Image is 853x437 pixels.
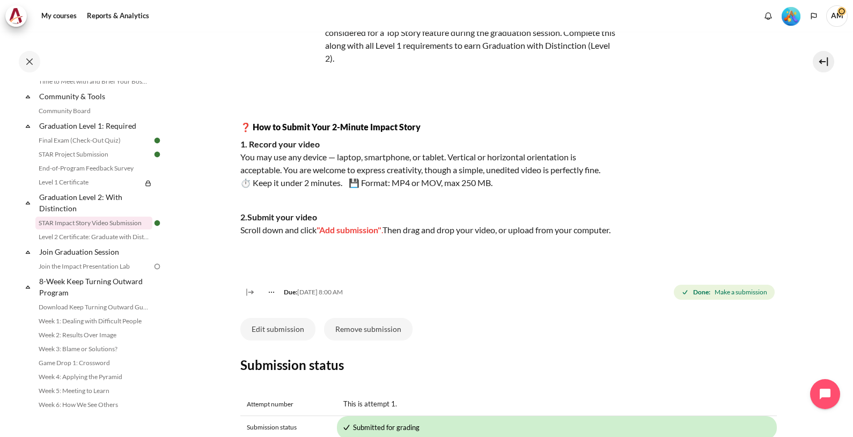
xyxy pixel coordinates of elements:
a: Level 2 Certificate: Graduate with Distinction [35,231,152,243]
a: Graduation Level 2: With Distinction [38,190,152,216]
a: 8-Week Keep Turning Outward Program [38,274,152,300]
div: [DATE] 8:00 AM [260,287,343,297]
button: Languages [806,8,822,24]
p: You may use any device — laptop, smartphone, or tablet. Vertical or horizontal orientation is acc... [240,138,616,189]
td: This is attempt 1. [337,392,777,416]
a: Final Exam (Check-Out Quiz) [35,134,152,147]
a: End-of-Program Feedback Survey [35,162,152,175]
a: Architeck Architeck [5,5,32,27]
img: Architeck [9,8,24,24]
div: Level #5 [782,6,800,26]
img: Done [152,218,162,228]
img: Done [152,136,162,145]
p: and be considered for a Top Story feature during the graduation session. Complete this along with... [240,13,616,65]
span: Collapse [23,121,33,131]
img: Level #5 [782,7,800,26]
button: Edit submission [240,318,315,340]
img: Done [152,150,162,159]
a: Community Board [35,105,152,117]
strong: 2.Submit your video [240,212,317,222]
a: STAR Impact Story Video Submission [35,217,152,229]
a: STAR Project Submission [35,148,152,161]
a: Week 2: Results Over Image [35,329,152,342]
a: Reports & Analytics [83,5,153,27]
span: AM [826,5,848,27]
div: Show notification window with no new notifications [760,8,776,24]
strong: ❓ How to Submit Your 2-Minute Impact Story [240,122,421,132]
a: Week 5: Meeting to Learn [35,384,152,397]
a: Week 4: Applying the Pyramid [35,371,152,383]
a: Level #5 [777,6,805,26]
strong: 1. Record your video [240,139,320,149]
h3: Submission status [240,357,777,373]
a: Join the Impact Presentation Lab [35,260,152,273]
a: Download Keep Turning Outward Guide [35,301,152,314]
span: Make a submission [715,287,767,297]
strong: Done: [693,287,710,297]
span: Collapse [23,197,33,208]
span: Collapse [23,247,33,257]
a: Graduation Level 1: Required [38,118,152,133]
a: Join Graduation Session [38,245,152,259]
div: Completion requirements for STAR Impact Story Video Submission [674,283,776,302]
a: Community & Tools [38,89,152,103]
span: Collapse [23,282,33,292]
span: "Add submission" [317,225,381,235]
a: Level 1 Certificate [35,176,142,189]
a: Time to Meet with and Brief Your Boss #2 [35,75,152,88]
strong: Due: [284,288,297,296]
button: Remove submission [324,318,413,340]
a: Game Drop 1: Crossword [35,357,152,369]
th: Attempt number [240,392,337,416]
p: Scroll down and click Then drag and drop your video, or upload from your computer. [240,211,616,236]
a: My courses [38,5,80,27]
span: Collapse [23,91,33,102]
a: User menu [826,5,848,27]
a: Week 6: How We See Others [35,398,152,411]
img: To do [152,262,162,271]
span: . [381,225,383,235]
a: Week 3: Blame or Solutions? [35,343,152,355]
a: Week 1: Dealing with Difficult People [35,315,152,328]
